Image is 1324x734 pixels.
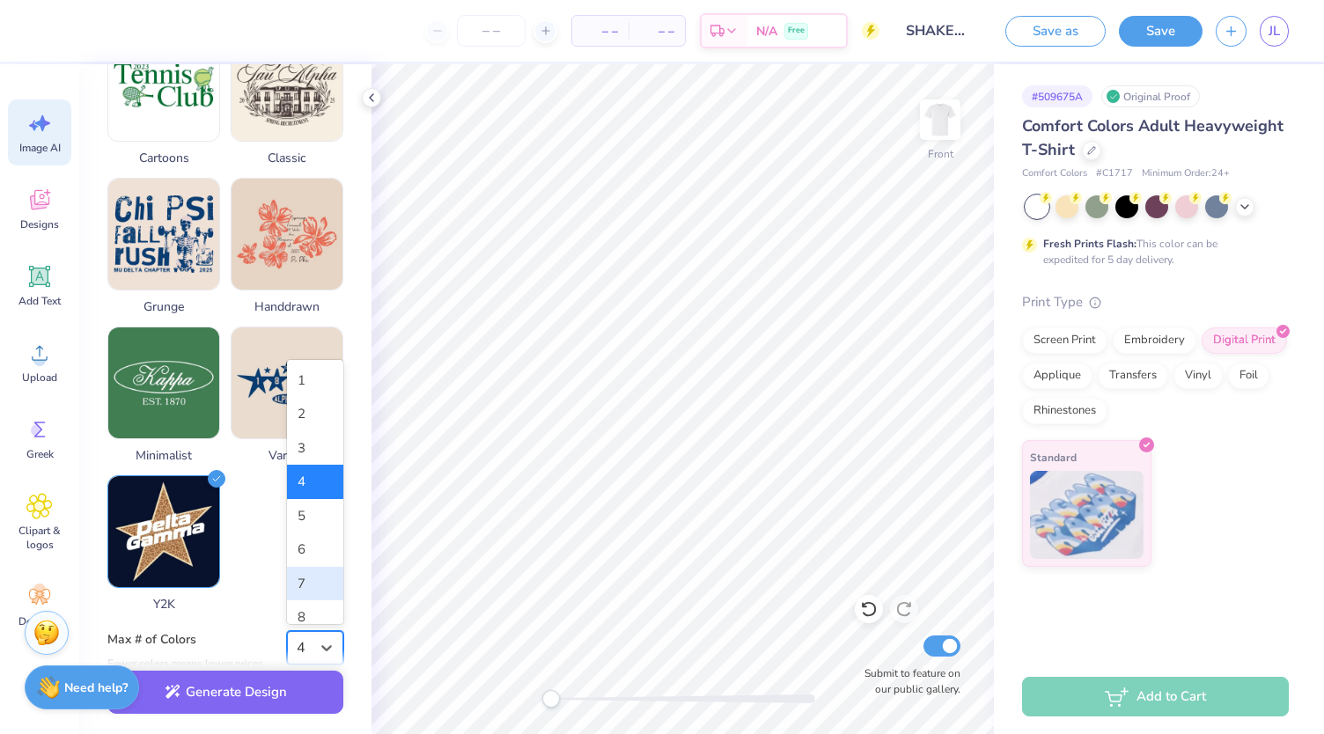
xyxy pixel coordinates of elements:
[639,22,674,40] span: – –
[107,631,266,649] label: Max # of Colors
[1098,363,1168,389] div: Transfers
[1113,327,1196,354] div: Embroidery
[108,30,219,141] img: Cartoons
[107,671,343,714] button: Generate Design
[18,614,61,628] span: Decorate
[1202,327,1287,354] div: Digital Print
[287,363,343,398] div: 1
[64,679,128,696] strong: Need help?
[108,327,219,438] img: Minimalist
[788,25,805,37] span: Free
[457,15,526,47] input: – –
[107,149,220,167] span: Cartoons
[1228,363,1269,389] div: Foil
[287,465,343,499] div: 4
[1119,16,1203,47] button: Save
[1101,85,1200,107] div: Original Proof
[756,22,777,40] span: N/A
[1043,236,1260,268] div: This color can be expedited for 5 day delivery.
[1022,115,1284,160] span: Comfort Colors Adult Heavyweight T-Shirt
[232,327,342,438] img: Varsity
[1030,471,1144,559] img: Standard
[1260,16,1289,47] a: JL
[231,149,343,167] span: Classic
[11,524,69,552] span: Clipart & logos
[928,146,953,162] div: Front
[1096,166,1133,181] span: # C1717
[893,13,979,48] input: Untitled Design
[18,294,61,308] span: Add Text
[20,217,59,231] span: Designs
[107,595,220,613] span: Y2K
[107,446,220,465] span: Minimalist
[232,179,342,290] img: Handdrawn
[923,102,958,137] img: Front
[231,297,343,316] span: Handdrawn
[542,690,560,708] div: Accessibility label
[287,567,343,601] div: 7
[1269,21,1280,41] span: JL
[22,371,57,385] span: Upload
[1022,166,1087,181] span: Comfort Colors
[855,665,960,697] label: Submit to feature on our public gallery.
[287,431,343,466] div: 3
[583,22,618,40] span: – –
[232,30,342,141] img: Classic
[287,532,343,567] div: 6
[1022,292,1289,312] div: Print Type
[231,446,343,465] span: Varsity
[1022,363,1092,389] div: Applique
[1022,85,1092,107] div: # 509675A
[1005,16,1106,47] button: Save as
[1142,166,1230,181] span: Minimum Order: 24 +
[287,499,343,533] div: 5
[108,179,219,290] img: Grunge
[1173,363,1223,389] div: Vinyl
[287,397,343,431] div: 2
[1022,398,1107,424] div: Rhinestones
[26,447,54,461] span: Greek
[108,476,219,587] img: Y2K
[1030,448,1077,466] span: Standard
[1043,237,1136,251] strong: Fresh Prints Flash:
[287,600,343,635] div: 8
[297,637,309,658] div: 4
[19,141,61,155] span: Image AI
[1022,327,1107,354] div: Screen Print
[107,297,220,316] span: Grunge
